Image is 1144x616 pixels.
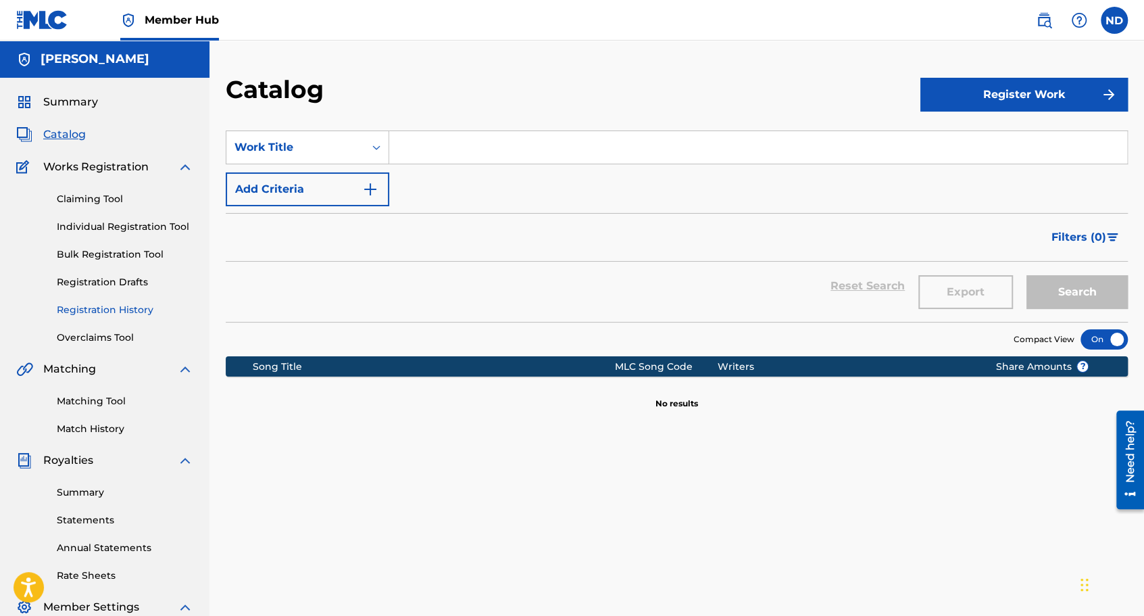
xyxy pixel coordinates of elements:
[57,192,193,206] a: Claiming Tool
[177,361,193,377] img: expand
[1080,565,1089,605] div: Drag
[1076,551,1144,616] iframe: Chat Widget
[1071,12,1087,28] img: help
[57,331,193,345] a: Overclaims Tool
[16,94,98,110] a: SummarySummary
[16,599,32,615] img: Member Settings
[57,247,193,262] a: Bulk Registration Tool
[226,74,330,105] h2: Catalog
[226,131,1128,322] form: Search Form
[43,599,139,615] span: Member Settings
[1106,405,1144,514] iframe: Resource Center
[226,172,389,206] button: Add Criteria
[995,360,1089,374] span: Share Amounts
[177,159,193,175] img: expand
[57,303,193,317] a: Registration History
[16,361,33,377] img: Matching
[655,381,698,410] p: No results
[16,10,68,30] img: MLC Logo
[16,452,32,469] img: Royalties
[57,422,193,436] a: Match History
[1043,220,1128,254] button: Filters (0)
[920,78,1128,112] button: Register Work
[43,452,93,469] span: Royalties
[1051,229,1106,245] span: Filters ( 0 )
[16,159,34,175] img: Works Registration
[718,360,974,374] div: Writers
[43,94,98,110] span: Summary
[362,181,378,197] img: 9d2ae6d4665cec9f34b9.svg
[1066,7,1093,34] div: Help
[1077,361,1088,372] span: ?
[57,394,193,408] a: Matching Tool
[177,599,193,615] img: expand
[1101,87,1117,103] img: f7272a7cc735f4ea7f67.svg
[1030,7,1058,34] a: Public Search
[16,94,32,110] img: Summary
[16,126,32,143] img: Catalog
[16,126,86,143] a: CatalogCatalog
[43,361,96,377] span: Matching
[57,275,193,289] a: Registration Drafts
[120,12,136,28] img: Top Rightsholder
[1101,7,1128,34] div: User Menu
[145,12,219,28] span: Member Hub
[57,513,193,527] a: Statements
[57,541,193,555] a: Annual Statements
[43,159,149,175] span: Works Registration
[177,452,193,469] img: expand
[41,51,149,67] h5: Nikolas Dzuga
[1107,233,1118,241] img: filter
[1036,12,1052,28] img: search
[1014,333,1074,346] span: Compact View
[234,139,356,156] div: Work Title
[615,360,718,374] div: MLC Song Code
[16,51,32,68] img: Accounts
[253,360,615,374] div: Song Title
[57,485,193,500] a: Summary
[57,220,193,234] a: Individual Registration Tool
[57,569,193,583] a: Rate Sheets
[43,126,86,143] span: Catalog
